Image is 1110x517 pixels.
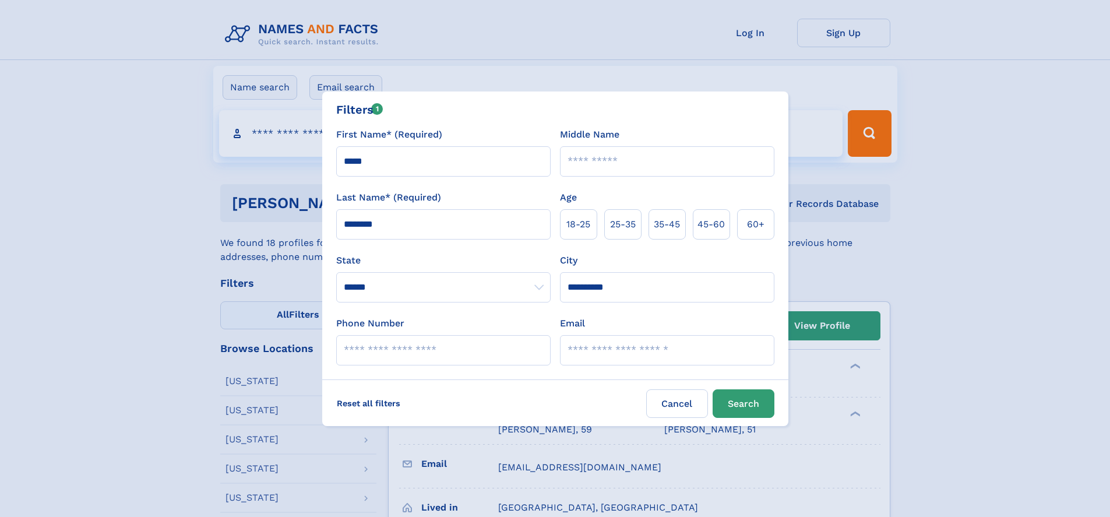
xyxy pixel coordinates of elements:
[560,191,577,205] label: Age
[336,101,383,118] div: Filters
[560,316,585,330] label: Email
[336,128,442,142] label: First Name* (Required)
[336,191,441,205] label: Last Name* (Required)
[713,389,774,418] button: Search
[560,254,577,268] label: City
[654,217,680,231] span: 35‑45
[747,217,764,231] span: 60+
[329,389,408,417] label: Reset all filters
[697,217,725,231] span: 45‑60
[610,217,636,231] span: 25‑35
[560,128,619,142] label: Middle Name
[336,254,551,268] label: State
[566,217,590,231] span: 18‑25
[646,389,708,418] label: Cancel
[336,316,404,330] label: Phone Number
